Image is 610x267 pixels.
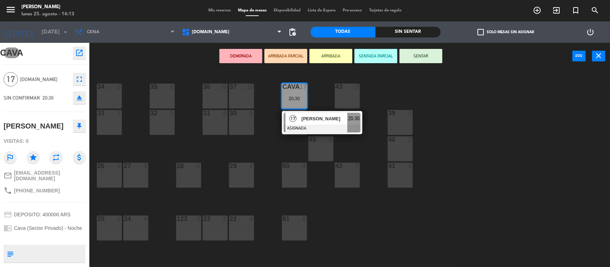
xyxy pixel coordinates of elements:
i: eject [75,94,84,102]
div: 31 [203,110,204,116]
button: eject [73,91,86,104]
i: power_settings_new [586,28,595,36]
span: 20:30 [43,95,54,101]
span: Mapa de mesas [234,9,270,12]
span: Tarjetas de regalo [366,9,405,12]
span: pending_actions [288,28,297,36]
div: [PERSON_NAME] [21,4,74,11]
div: 4 [302,163,307,169]
i: menu [5,4,16,15]
i: power_input [575,51,584,60]
div: 35 [150,84,151,90]
div: 10 [247,84,254,90]
div: 17 [299,84,307,90]
div: 23 [203,216,204,222]
span: Cena [87,30,99,35]
div: 6 [302,216,307,222]
span: 17 [289,115,297,122]
div: 4 [249,216,254,222]
span: check_box_outline_blank [477,29,484,35]
i: phone [4,186,12,195]
i: star [27,151,40,164]
span: [DOMAIN_NAME] [192,30,229,35]
div: 4 [117,110,121,116]
span: [DOMAIN_NAME] [20,75,69,84]
button: close [592,51,605,61]
i: subject [6,250,14,258]
div: 4 [408,110,412,116]
div: 6 [329,136,333,143]
div: 4 [144,216,148,222]
i: close [595,51,603,60]
button: DEMORADA [219,49,262,63]
i: repeat [50,151,63,164]
div: lunes 25. agosto - 14:13 [21,11,74,18]
div: 20:30 [282,96,307,101]
div: [PERSON_NAME] [4,120,64,132]
div: 41 [388,163,389,169]
div: 4 [144,163,148,169]
a: mail_outline[EMAIL_ADDRESS][DOMAIN_NAME] [4,170,86,181]
span: Mis reservas [205,9,234,12]
div: 2 [197,216,201,222]
i: mail_outline [4,171,12,180]
button: SENTAR [400,49,442,63]
div: 6 [249,110,254,116]
div: 39 [388,110,389,116]
div: 4 [117,163,121,169]
i: open_in_new [75,49,84,57]
i: chrome_reader_mode [4,224,12,232]
i: attach_money [73,151,86,164]
div: 6 [170,84,174,90]
div: 2 [117,216,121,222]
i: search [591,6,599,15]
div: Sin sentar [376,27,441,37]
div: 2 [223,216,227,222]
div: Todas [311,27,376,37]
div: 6 [170,110,174,116]
i: fullscreen [75,75,84,84]
button: power_input [572,51,586,61]
div: 8 [223,84,227,90]
button: menu [5,4,16,17]
i: add_circle_outline [533,6,541,15]
button: open_in_new [73,46,86,59]
span: [EMAIL_ADDRESS][DOMAIN_NAME] [14,170,86,181]
div: 4 [249,163,254,169]
span: 20:30 [348,114,359,123]
button: ARRIBADA [309,49,352,63]
span: CAVA [4,47,20,58]
div: 40 [388,136,389,143]
span: [PERSON_NAME] [302,115,347,122]
div: 2 [355,84,359,90]
i: credit_card [4,210,12,219]
i: outlined_flag [4,151,16,164]
span: Depósito: 400000 ARS [14,212,71,217]
button: ARRIBADA PARCIAL [264,49,307,63]
div: 8 [302,110,307,116]
div: 36 [203,84,204,90]
div: 8 [223,110,227,116]
i: turned_in_not [571,6,580,15]
div: 6 [197,163,201,169]
div: 4 [408,163,412,169]
button: SENTADA PARCIAL [354,49,397,63]
i: arrow_drop_down [61,28,70,36]
span: [PHONE_NUMBER] [14,188,60,193]
label: Solo mesas sin asignar [477,29,534,35]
